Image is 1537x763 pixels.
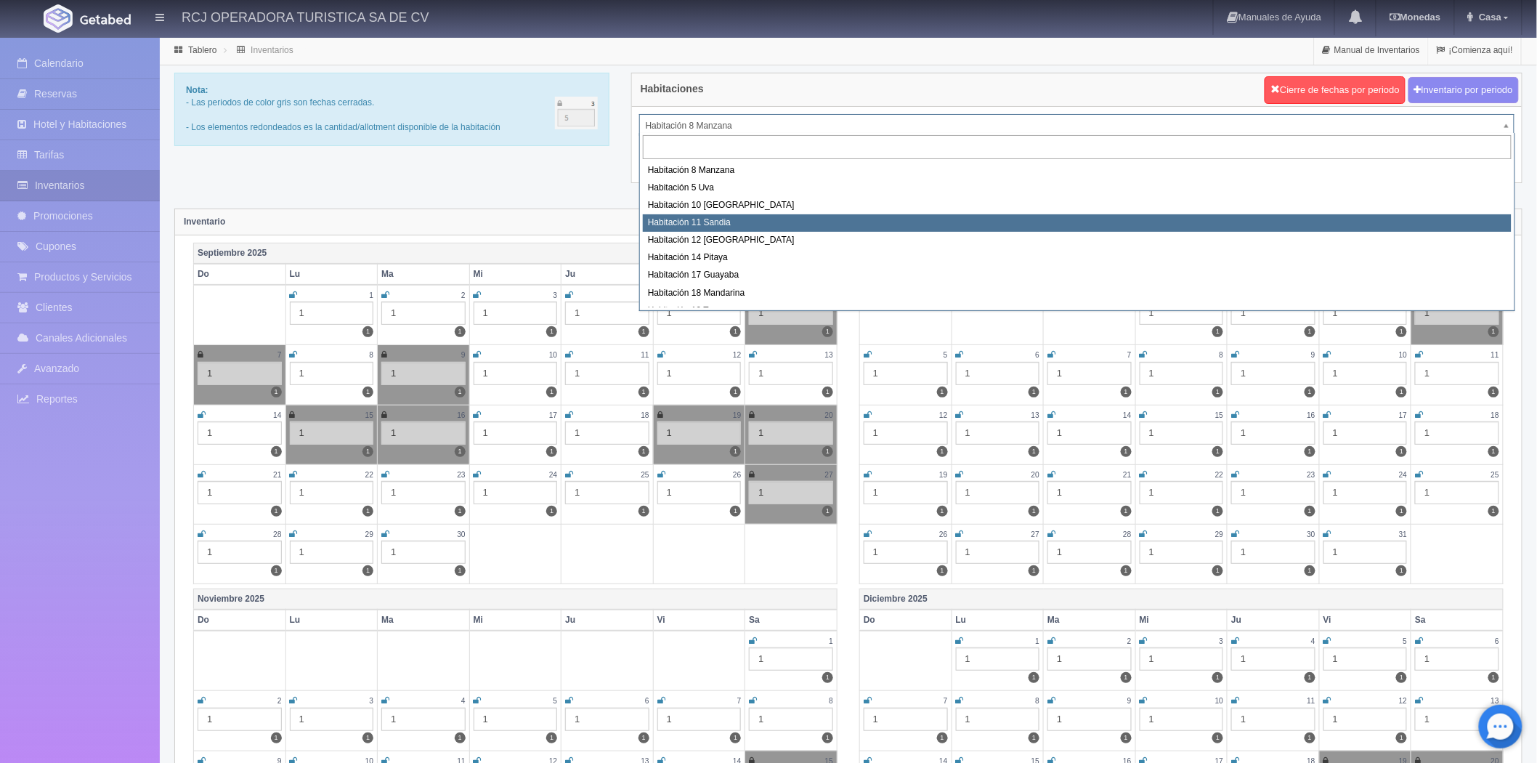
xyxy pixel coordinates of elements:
[643,214,1512,232] div: Habitación 11 Sandia
[643,197,1512,214] div: Habitación 10 [GEOGRAPHIC_DATA]
[643,162,1512,179] div: Habitación 8 Manzana
[643,249,1512,267] div: Habitación 14 Pitaya
[643,285,1512,302] div: Habitación 18 Mandarina
[643,267,1512,284] div: Habitación 17 Guayaba
[643,302,1512,320] div: Habitación 19 Tuna
[643,232,1512,249] div: Habitación 12 [GEOGRAPHIC_DATA]
[643,179,1512,197] div: Habitación 5 Uva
